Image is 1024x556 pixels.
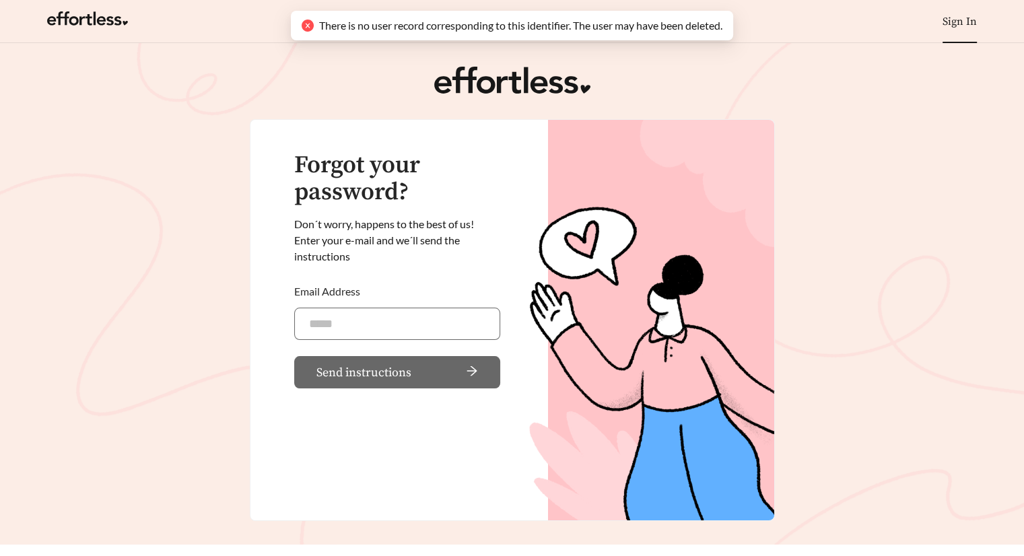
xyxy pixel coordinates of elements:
input: Email Address [294,308,500,340]
span: There is no user record corresponding to this identifier. The user may have been deleted. [319,19,722,32]
span: close-circle [302,20,314,32]
label: Email Address [294,275,360,308]
a: Sign In [943,15,977,28]
h3: Forgot your password? [294,152,500,205]
button: Send instructionsarrow-right [294,356,500,388]
div: Don ´ t worry, happens to the best of us! Enter your e-mail and we ´ ll send the instructions [294,216,500,265]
